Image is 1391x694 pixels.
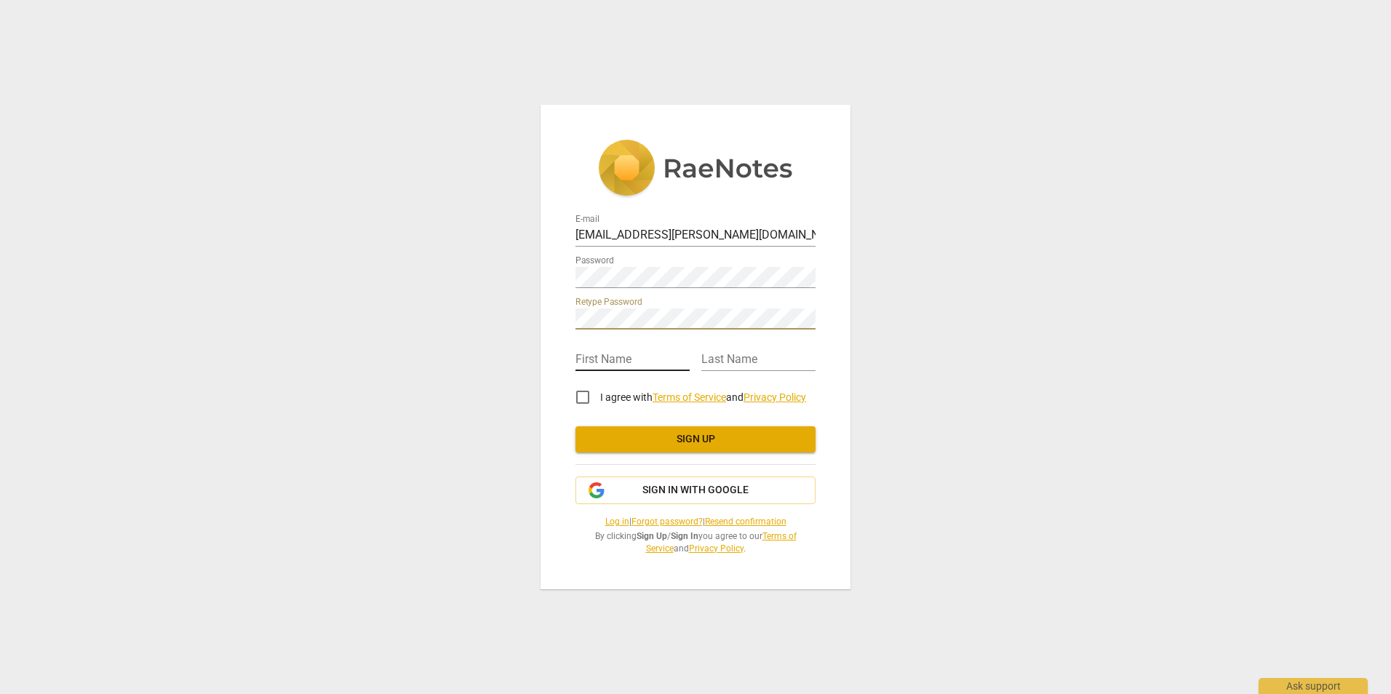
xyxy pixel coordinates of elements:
[605,516,629,527] a: Log in
[653,391,726,403] a: Terms of Service
[1259,678,1368,694] div: Ask support
[598,140,793,199] img: 5ac2273c67554f335776073100b6d88f.svg
[600,391,806,403] span: I agree with and
[575,215,599,224] label: E-mail
[744,391,806,403] a: Privacy Policy
[575,476,816,504] button: Sign in with Google
[671,531,698,541] b: Sign In
[637,531,667,541] b: Sign Up
[587,432,804,447] span: Sign up
[642,483,749,498] span: Sign in with Google
[575,516,816,528] span: | |
[575,257,614,266] label: Password
[689,543,744,554] a: Privacy Policy
[705,516,786,527] a: Resend confirmation
[575,530,816,554] span: By clicking / you agree to our and .
[646,531,797,554] a: Terms of Service
[575,426,816,452] button: Sign up
[575,298,642,307] label: Retype Password
[631,516,703,527] a: Forgot password?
